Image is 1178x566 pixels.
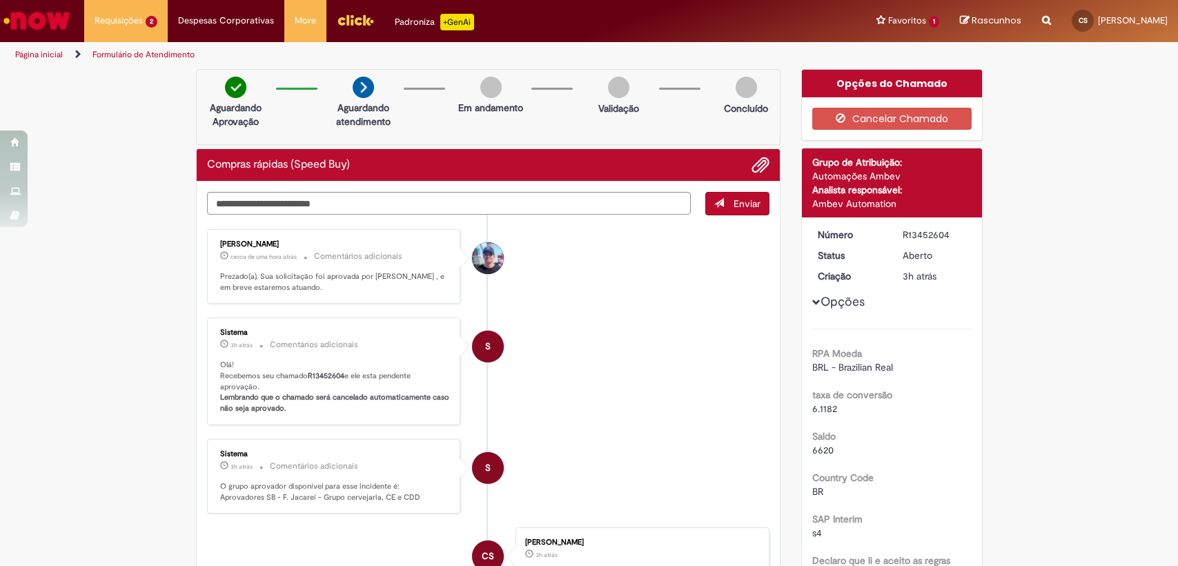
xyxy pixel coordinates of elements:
[230,462,253,471] span: 3h atrás
[812,169,972,183] div: Automações Ambev
[472,331,504,362] div: System
[220,271,450,293] p: Prezado(a), Sua solicitação foi aprovada por [PERSON_NAME] , e em breve estaremos atuando.
[812,444,834,456] span: 6620
[812,108,972,130] button: Cancelar Chamado
[225,77,246,98] img: check-circle-green.png
[536,551,558,559] span: 3h atrás
[220,240,450,248] div: [PERSON_NAME]
[95,14,143,28] span: Requisições
[812,471,874,484] b: Country Code
[270,339,358,351] small: Comentários adicionais
[807,228,892,242] dt: Número
[220,392,451,413] b: Lembrando que o chamado será cancelado automaticamente caso não seja aprovado.
[230,341,253,349] span: 3h atrás
[903,269,967,283] div: 27/08/2025 13:59:42
[812,389,892,401] b: taxa de conversão
[230,253,297,261] span: cerca de uma hora atrás
[10,42,775,68] ul: Trilhas de página
[15,49,63,60] a: Página inicial
[230,462,253,471] time: 27/08/2025 13:59:54
[608,77,629,98] img: img-circle-grey.png
[734,197,760,210] span: Enviar
[480,77,502,98] img: img-circle-grey.png
[353,77,374,98] img: arrow-next.png
[812,183,972,197] div: Analista responsável:
[972,14,1021,27] span: Rascunhos
[812,485,823,498] span: BR
[220,360,450,414] p: Olá! Recebemos seu chamado e ele esta pendente aprovação.
[270,460,358,472] small: Comentários adicionais
[903,248,967,262] div: Aberto
[1098,14,1168,26] span: [PERSON_NAME]
[705,192,769,215] button: Enviar
[440,14,474,30] p: +GenAi
[903,228,967,242] div: R13452604
[207,192,691,215] textarea: Digite sua mensagem aqui...
[202,101,269,128] p: Aguardando Aprovação
[598,101,639,115] p: Validação
[812,527,822,539] span: s4
[929,16,939,28] span: 1
[314,251,402,262] small: Comentários adicionais
[812,155,972,169] div: Grupo de Atribuição:
[812,513,863,525] b: SAP Interim
[472,452,504,484] div: System
[220,481,450,502] p: O grupo aprovador disponível para esse incidente é: Aprovadores SB - F. Jacareí - Grupo cervejari...
[458,101,523,115] p: Em andamento
[485,330,491,363] span: S
[960,14,1021,28] a: Rascunhos
[230,341,253,349] time: 27/08/2025 13:59:55
[736,77,757,98] img: img-circle-grey.png
[146,16,157,28] span: 2
[207,159,350,171] h2: Compras rápidas (Speed Buy) Histórico de tíquete
[337,10,374,30] img: click_logo_yellow_360x200.png
[724,101,768,115] p: Concluído
[752,156,769,174] button: Adicionar anexos
[395,14,474,30] div: Padroniza
[903,270,936,282] time: 27/08/2025 13:59:42
[802,70,982,97] div: Opções do Chamado
[1079,16,1088,25] span: CS
[220,450,450,458] div: Sistema
[903,270,936,282] span: 3h atrás
[230,253,297,261] time: 27/08/2025 15:59:24
[295,14,316,28] span: More
[812,402,837,415] span: 6.1182
[308,371,344,381] b: R13452604
[220,329,450,337] div: Sistema
[812,430,836,442] b: Saldo
[330,101,397,128] p: Aguardando atendimento
[812,197,972,211] div: Ambev Automation
[1,7,72,35] img: ServiceNow
[807,248,892,262] dt: Status
[888,14,926,28] span: Favoritos
[472,242,504,274] div: Alan Pedro Araujo Maia
[807,269,892,283] dt: Criação
[178,14,274,28] span: Despesas Corporativas
[485,451,491,485] span: S
[812,361,893,373] span: BRL - Brazilian Real
[92,49,195,60] a: Formulário de Atendimento
[812,347,862,360] b: RPA Moeda
[525,538,755,547] div: [PERSON_NAME]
